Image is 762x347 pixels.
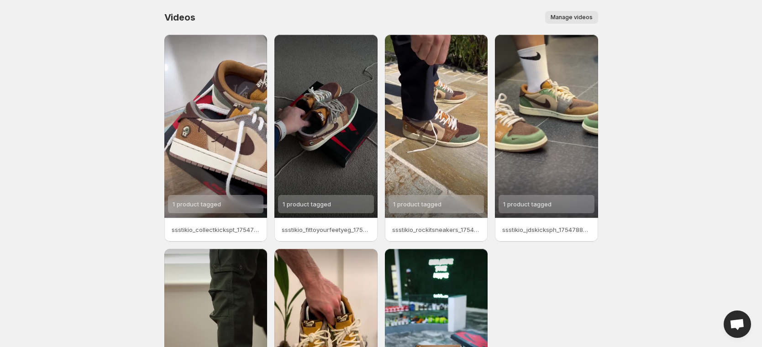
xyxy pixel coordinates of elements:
a: Open chat [724,310,751,338]
p: ssstikio_collectkickspt_1754788584585 [172,225,260,234]
p: ssstikio_jdskicksph_1754788510913 [502,225,591,234]
span: Manage videos [551,14,593,21]
p: ssstikio_rockitsneakers_1754788411526 [392,225,481,234]
p: ssstikio_fittoyourfeetyeg_1754788400509 [282,225,370,234]
span: 1 product tagged [173,200,221,208]
span: 1 product tagged [283,200,331,208]
span: 1 product tagged [503,200,552,208]
span: Videos [164,12,195,23]
button: Manage videos [545,11,598,24]
span: 1 product tagged [393,200,441,208]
